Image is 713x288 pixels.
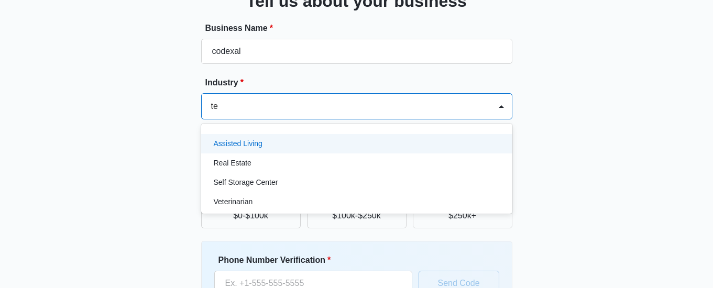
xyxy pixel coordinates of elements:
input: e.g. Jane's Plumbing [201,39,512,64]
label: Business Name [205,22,517,35]
button: $100k-$250k [307,203,407,228]
button: $250k+ [413,203,512,228]
p: Assisted Living [214,138,262,149]
p: Veterinarian [214,196,253,207]
label: Phone Number Verification [218,254,416,267]
p: Real Estate [214,158,251,169]
button: $0-$100k [201,203,301,228]
label: Industry [205,76,517,89]
p: Self Storage Center [214,177,278,188]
